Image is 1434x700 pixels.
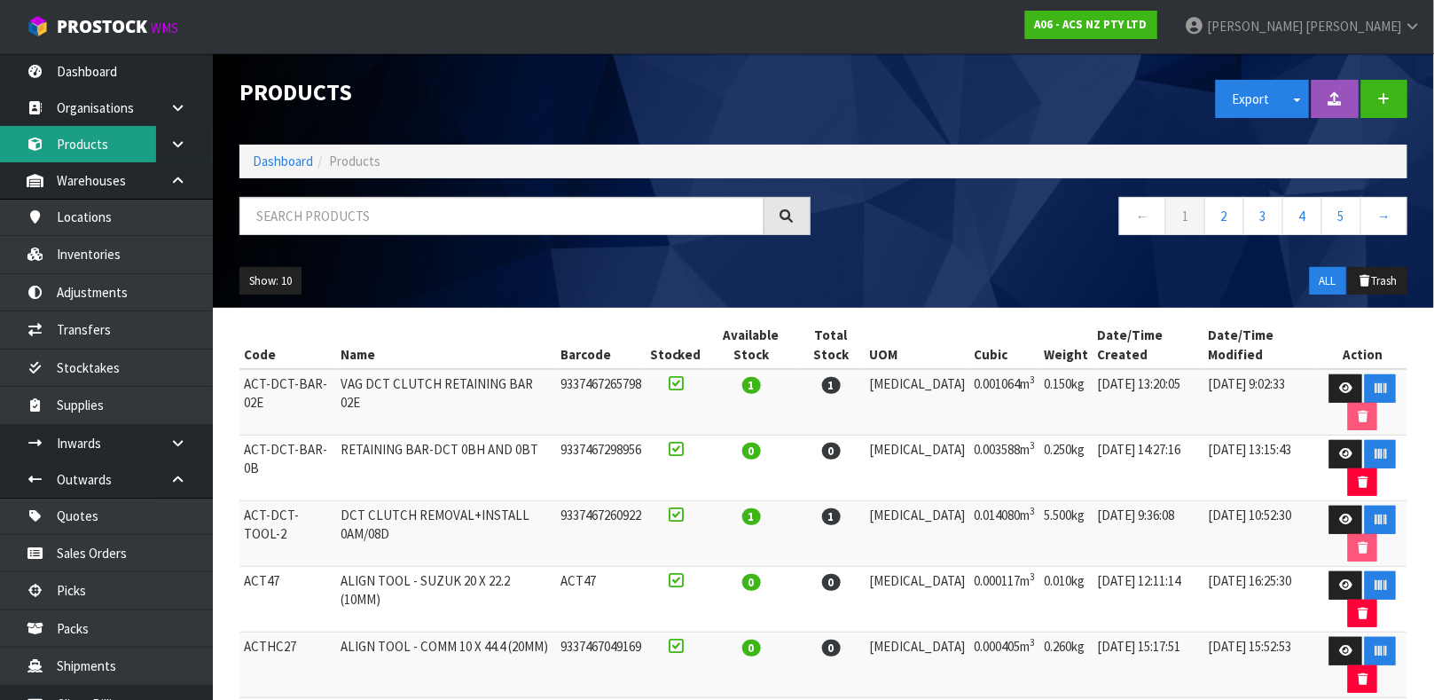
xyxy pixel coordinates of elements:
a: → [1360,197,1407,235]
button: ALL [1310,267,1346,295]
th: Date/Time Created [1093,321,1204,369]
td: [DATE] 10:52:30 [1204,501,1319,567]
td: [DATE] 13:15:43 [1204,436,1319,501]
td: [MEDICAL_DATA] [866,436,970,501]
a: 4 [1282,197,1322,235]
td: ACT47 [239,567,336,633]
th: Barcode [556,321,646,369]
td: ACT-DCT-BAR-02E [239,369,336,436]
td: DCT CLUTCH REMOVAL+INSTALL 0AM/08D [336,501,556,567]
span: ProStock [57,15,147,38]
th: Cubic [970,321,1040,369]
span: 1 [742,508,761,525]
a: 2 [1204,197,1244,235]
td: ALIGN TOOL - COMM 10 X 44.4 (20MM) [336,633,556,698]
span: 0 [742,443,761,460]
td: [DATE] 13:20:05 [1093,369,1204,436]
sup: 3 [1030,570,1036,583]
button: Export [1216,80,1287,118]
button: Show: 10 [239,267,302,295]
strong: A06 - ACS NZ PTY LTD [1035,17,1148,32]
td: 0.250kg [1040,436,1093,501]
td: [MEDICAL_DATA] [866,567,970,633]
span: [PERSON_NAME] [1305,18,1401,35]
input: Search products [239,197,764,235]
td: 0.014080m [970,501,1040,567]
td: [MEDICAL_DATA] [866,633,970,698]
td: 5.500kg [1040,501,1093,567]
span: 0 [742,640,761,657]
th: Date/Time Modified [1204,321,1319,369]
td: [DATE] 15:17:51 [1093,633,1204,698]
sup: 3 [1030,505,1036,517]
a: A06 - ACS NZ PTY LTD [1025,11,1157,39]
td: 0.003588m [970,436,1040,501]
a: 1 [1165,197,1205,235]
th: Name [336,321,556,369]
h1: Products [239,80,811,106]
span: 0 [742,574,761,591]
td: RETAINING BAR-DCT 0BH AND 0BT [336,436,556,501]
th: UOM [866,321,970,369]
td: 0.010kg [1040,567,1093,633]
td: [DATE] 14:27:16 [1093,436,1204,501]
sup: 3 [1030,374,1036,386]
nav: Page navigation [837,197,1408,240]
td: [MEDICAL_DATA] [866,501,970,567]
a: 3 [1243,197,1283,235]
td: ACTHC27 [239,633,336,698]
span: 1 [822,508,841,525]
td: 0.260kg [1040,633,1093,698]
td: ALIGN TOOL - SUZUK 20 X 22.2 (10MM) [336,567,556,633]
th: Weight [1040,321,1093,369]
span: 0 [822,574,841,591]
td: [DATE] 9:36:08 [1093,501,1204,567]
span: 1 [742,377,761,394]
span: 1 [822,377,841,394]
td: ACT-DCT-TOOL-2 [239,501,336,567]
th: Available Stock [706,321,797,369]
td: ACT47 [556,567,646,633]
td: [DATE] 9:02:33 [1204,369,1319,436]
td: 9337467265798 [556,369,646,436]
th: Stocked [646,321,706,369]
span: [PERSON_NAME] [1207,18,1303,35]
span: 0 [822,640,841,657]
td: [DATE] 12:11:14 [1093,567,1204,633]
img: cube-alt.png [27,15,49,37]
td: VAG DCT CLUTCH RETAINING BAR 02E [336,369,556,436]
td: [DATE] 15:52:53 [1204,633,1319,698]
th: Code [239,321,336,369]
button: Trash [1348,267,1407,295]
span: 0 [822,443,841,460]
th: Action [1319,321,1407,369]
td: 0.150kg [1040,369,1093,436]
sup: 3 [1030,439,1036,452]
td: 0.001064m [970,369,1040,436]
td: ACT-DCT-BAR-0B [239,436,336,501]
th: Total Stock [796,321,865,369]
small: WMS [151,20,178,36]
td: [DATE] 16:25:30 [1204,567,1319,633]
a: Dashboard [253,153,313,169]
td: 9337467298956 [556,436,646,501]
td: [MEDICAL_DATA] [866,369,970,436]
sup: 3 [1030,636,1036,649]
td: 9337467049169 [556,633,646,698]
td: 0.000117m [970,567,1040,633]
a: ← [1119,197,1166,235]
td: 0.000405m [970,633,1040,698]
td: 9337467260922 [556,501,646,567]
span: Products [329,153,380,169]
a: 5 [1321,197,1361,235]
